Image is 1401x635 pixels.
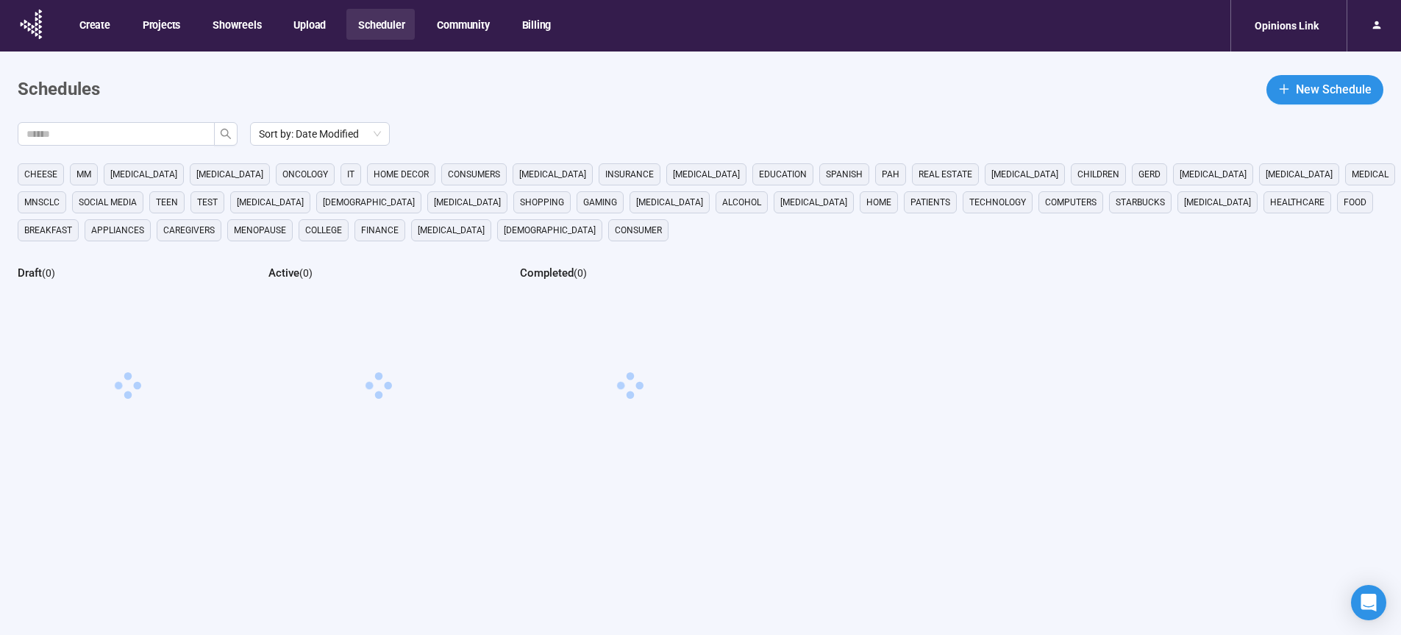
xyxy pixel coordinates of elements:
span: PAH [882,167,899,182]
span: home [866,195,891,210]
span: consumers [448,167,500,182]
button: Create [68,9,121,40]
span: [DEMOGRAPHIC_DATA] [504,223,596,238]
span: [MEDICAL_DATA] [673,167,740,182]
h2: Draft [18,266,42,280]
span: Teen [156,195,178,210]
span: [MEDICAL_DATA] [418,223,485,238]
span: technology [969,195,1026,210]
div: Open Intercom Messenger [1351,585,1386,620]
span: ( 0 ) [574,267,587,279]
span: Sort by: Date Modified [259,123,381,145]
span: plus [1278,83,1290,95]
span: breakfast [24,223,72,238]
span: [MEDICAL_DATA] [1266,167,1333,182]
span: medical [1352,167,1388,182]
button: Projects [131,9,190,40]
span: Food [1344,195,1366,210]
span: education [759,167,807,182]
span: [MEDICAL_DATA] [519,167,586,182]
span: oncology [282,167,328,182]
span: gaming [583,195,617,210]
span: children [1077,167,1119,182]
span: menopause [234,223,286,238]
span: New Schedule [1296,80,1372,99]
button: Scheduler [346,9,415,40]
span: [MEDICAL_DATA] [110,167,177,182]
span: ( 0 ) [42,267,55,279]
span: Spanish [826,167,863,182]
span: GERD [1138,167,1161,182]
h2: Active [268,266,299,280]
span: social media [79,195,137,210]
span: real estate [919,167,972,182]
span: [MEDICAL_DATA] [196,167,263,182]
span: it [347,167,354,182]
span: Insurance [605,167,654,182]
button: search [214,122,238,146]
span: [MEDICAL_DATA] [434,195,501,210]
span: caregivers [163,223,215,238]
span: starbucks [1116,195,1165,210]
span: shopping [520,195,564,210]
span: Patients [910,195,950,210]
button: plusNew Schedule [1266,75,1383,104]
span: [MEDICAL_DATA] [1180,167,1247,182]
button: Billing [510,9,562,40]
button: Community [425,9,499,40]
span: MM [76,167,91,182]
span: [MEDICAL_DATA] [780,195,847,210]
h2: Completed [520,266,574,280]
span: college [305,223,342,238]
span: ( 0 ) [299,267,313,279]
span: [MEDICAL_DATA] [237,195,304,210]
span: appliances [91,223,144,238]
span: home decor [374,167,429,182]
h1: Schedules [18,76,100,104]
span: [MEDICAL_DATA] [1184,195,1251,210]
button: Upload [282,9,336,40]
span: cheese [24,167,57,182]
span: Test [197,195,218,210]
button: Showreels [201,9,271,40]
span: [DEMOGRAPHIC_DATA] [323,195,415,210]
span: mnsclc [24,195,60,210]
span: search [220,128,232,140]
span: healthcare [1270,195,1325,210]
span: [MEDICAL_DATA] [636,195,703,210]
span: computers [1045,195,1097,210]
span: [MEDICAL_DATA] [991,167,1058,182]
span: finance [361,223,399,238]
span: alcohol [722,195,761,210]
span: consumer [615,223,662,238]
div: Opinions Link [1246,12,1327,40]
